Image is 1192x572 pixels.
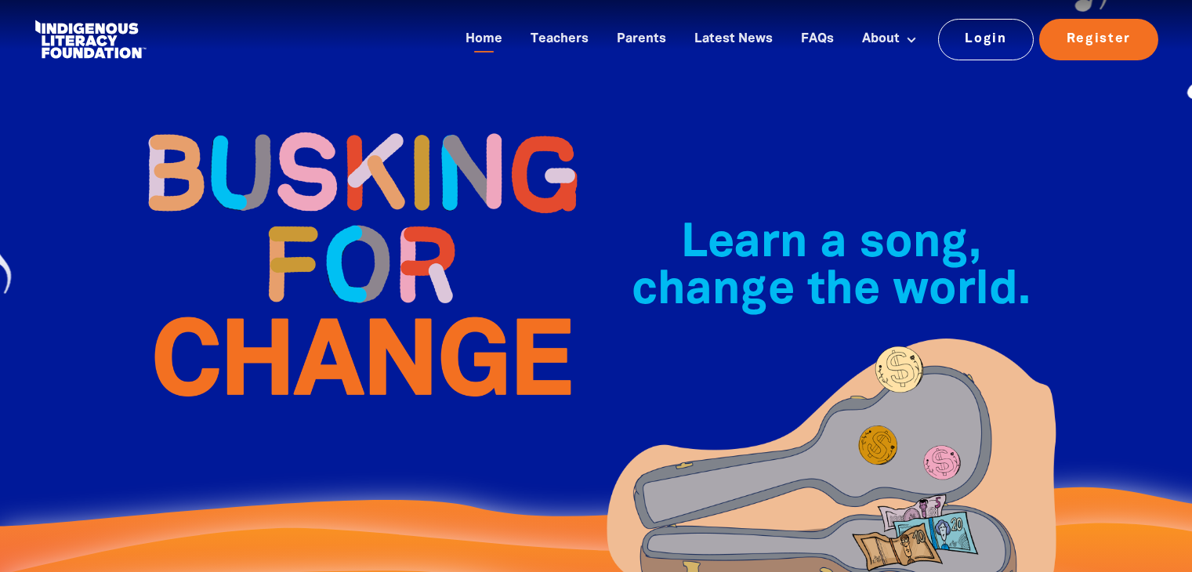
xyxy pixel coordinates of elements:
a: FAQs [792,27,843,52]
a: Register [1039,19,1158,60]
a: Latest News [685,27,782,52]
a: Teachers [521,27,598,52]
a: Parents [607,27,676,52]
span: Learn a song, change the world. [632,223,1031,313]
a: Home [456,27,512,52]
a: Login [938,19,1034,60]
a: About [853,27,926,52]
